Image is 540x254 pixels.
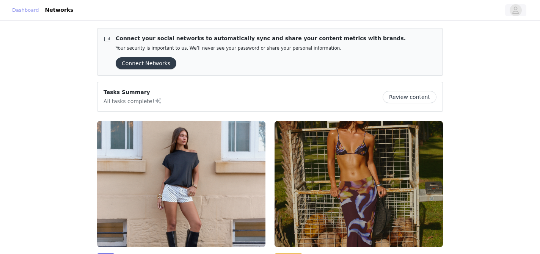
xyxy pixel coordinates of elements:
div: avatar [512,4,519,16]
p: Connect your social networks to automatically sync and share your content metrics with brands. [116,34,406,42]
a: Networks [41,2,78,19]
img: Peppermayo AUS [97,121,265,247]
p: Tasks Summary [104,88,162,96]
p: Your security is important to us. We’ll never see your password or share your personal information. [116,45,406,51]
img: Peppermayo AUS [275,121,443,247]
button: Review content [383,91,436,103]
p: All tasks complete! [104,96,162,105]
a: Dashboard [12,6,39,14]
button: Connect Networks [116,57,176,69]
